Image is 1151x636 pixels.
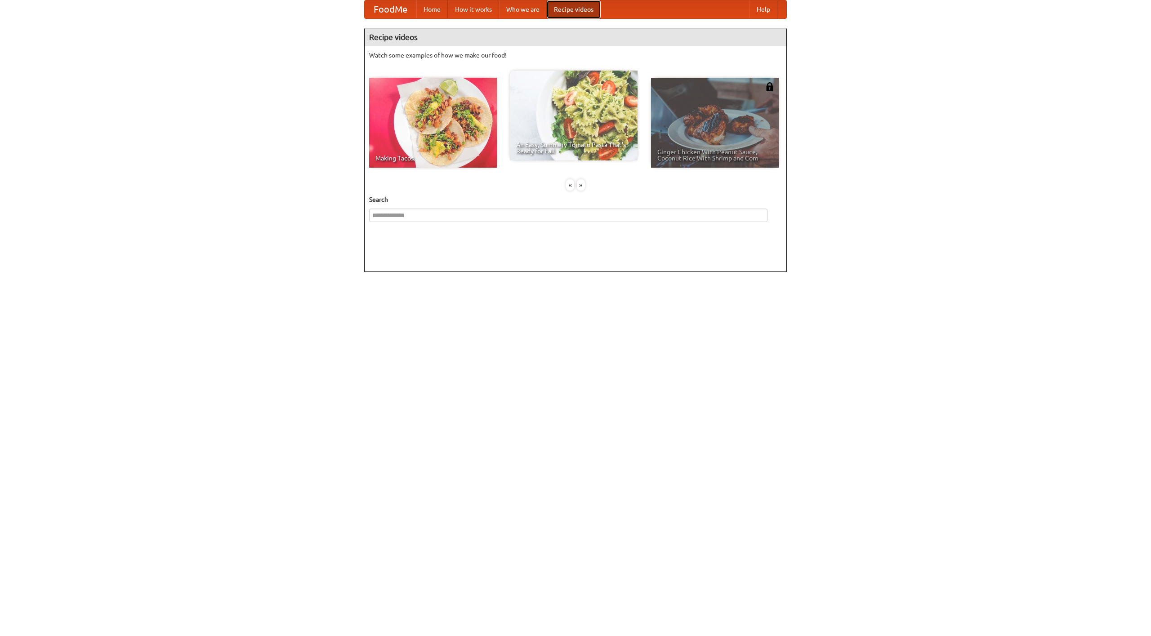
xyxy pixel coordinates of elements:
a: Home [416,0,448,18]
a: Who we are [499,0,547,18]
span: An Easy, Summery Tomato Pasta That's Ready for Fall [516,142,631,154]
div: « [566,179,574,191]
a: Help [749,0,777,18]
div: » [577,179,585,191]
p: Watch some examples of how we make our food! [369,51,782,60]
a: Recipe videos [547,0,601,18]
a: Making Tacos [369,78,497,168]
h4: Recipe videos [365,28,786,46]
span: Making Tacos [375,155,491,161]
a: FoodMe [365,0,416,18]
a: How it works [448,0,499,18]
a: An Easy, Summery Tomato Pasta That's Ready for Fall [510,71,638,160]
h5: Search [369,195,782,204]
img: 483408.png [765,82,774,91]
